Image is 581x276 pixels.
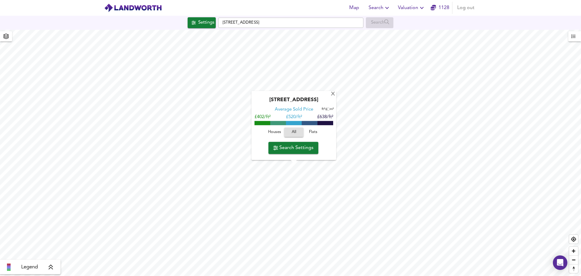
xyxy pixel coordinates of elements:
button: Zoom in [569,247,578,255]
button: Flats [304,128,323,137]
button: Map [344,2,364,14]
button: Reset bearing to north [569,264,578,273]
div: Open Intercom Messenger [553,255,567,270]
button: Houses [265,128,284,137]
span: Houses [266,129,283,136]
button: Valuation [396,2,428,14]
span: Search Settings [273,144,313,152]
span: Search [369,4,391,12]
button: Find my location [569,235,578,244]
button: Settings [188,17,216,28]
span: £638/ft² [317,115,333,120]
button: Search [366,2,393,14]
span: Map [347,4,361,12]
span: m² [330,108,334,111]
span: Flats [305,129,321,136]
span: All [287,129,300,136]
button: Log out [455,2,477,14]
a: 1128 [431,4,449,12]
span: ft² [322,108,325,111]
span: Log out [457,4,474,12]
div: Average Sold Price [275,107,313,113]
span: Valuation [398,4,425,12]
button: All [284,128,304,137]
img: logo [104,3,162,12]
div: Click to configure Search Settings [188,17,216,28]
button: Search Settings [268,142,318,154]
span: £ 520/ft² [286,115,302,120]
span: £402/ft² [254,115,271,120]
button: 1128 [430,2,450,14]
button: Zoom out [569,255,578,264]
div: Settings [198,19,214,27]
span: Legend [21,264,38,271]
div: [STREET_ADDRESS] [254,97,333,107]
input: Enter a location... [218,18,363,28]
div: X [330,91,336,97]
